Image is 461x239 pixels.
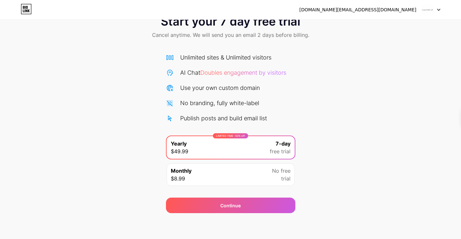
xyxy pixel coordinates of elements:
[200,69,286,76] span: Doubles engagement by visitors
[270,147,291,155] span: free trial
[171,167,192,175] span: Monthly
[220,202,241,209] span: Continue
[299,6,416,13] div: [DOMAIN_NAME][EMAIL_ADDRESS][DOMAIN_NAME]
[213,133,248,138] div: LIMITED TIME : 50% off
[180,68,286,77] div: AI Chat
[152,31,309,39] span: Cancel anytime. We will send you an email 2 days before billing.
[180,83,260,92] div: Use your own custom domain
[171,140,187,147] span: Yearly
[180,114,267,123] div: Publish posts and build email list
[180,99,259,107] div: No branding, fully white-label
[180,53,271,62] div: Unlimited sites & Unlimited visitors
[171,147,188,155] span: $49.99
[421,4,434,16] img: francescavalentini
[276,140,291,147] span: 7-day
[281,175,291,182] span: trial
[272,167,291,175] span: No free
[171,175,185,182] span: $8.99
[161,15,300,28] span: Start your 7 day free trial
